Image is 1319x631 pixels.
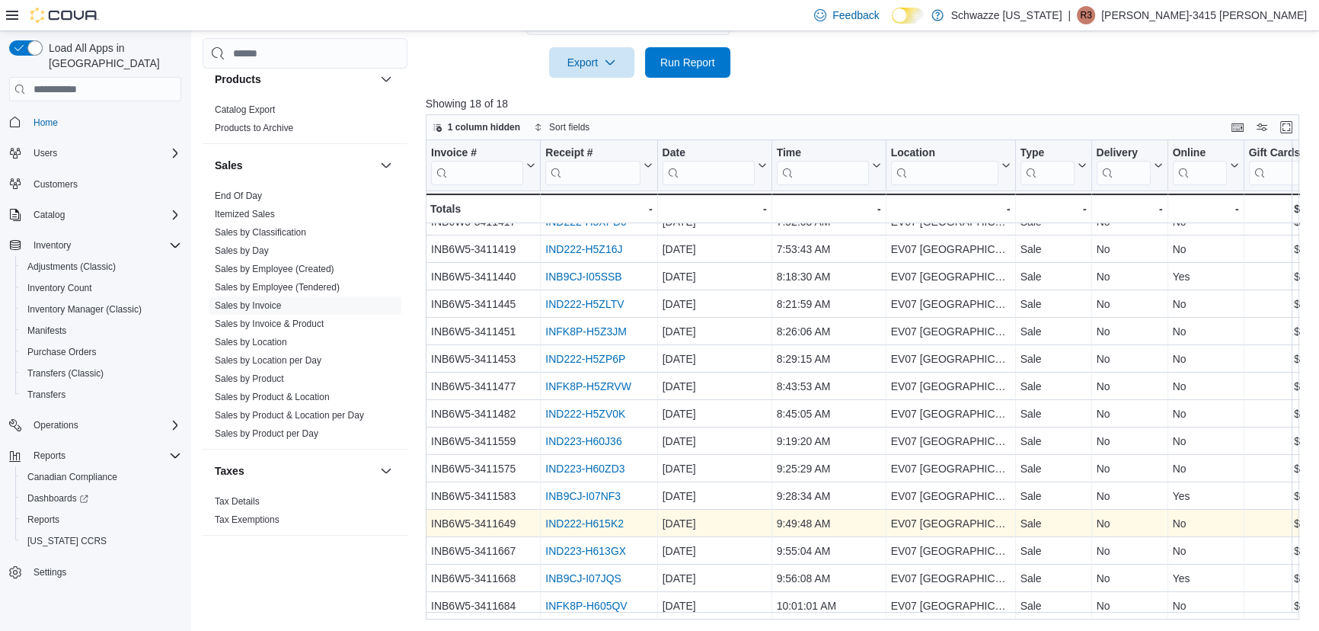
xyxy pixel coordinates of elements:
a: INFK8P-H605QV [545,601,627,613]
button: Taxes [215,463,374,479]
span: Sales by Product [215,373,284,385]
a: Sales by Location [215,337,287,348]
div: 9:49:48 AM [776,515,880,533]
a: Transfers [21,386,72,404]
span: Inventory [34,239,71,251]
h3: Taxes [215,463,244,479]
a: IND222-H5ZV0K [545,408,625,421]
span: Home [34,117,58,129]
h3: Sales [215,158,243,173]
div: 8:18:30 AM [776,268,880,287]
button: Catalog [27,206,71,224]
div: Yes [1172,268,1238,287]
div: Sale [1020,543,1086,561]
button: Home [3,111,187,133]
div: INB6W5-3411440 [431,268,535,287]
div: Sale [1020,433,1086,451]
a: Dashboards [15,488,187,509]
p: Showing 18 of 18 [426,96,1308,111]
a: Purchase Orders [21,343,103,361]
div: Type [1020,146,1074,185]
div: INB6W5-3411575 [431,460,535,479]
span: Transfers (Classic) [21,364,181,383]
button: Users [3,143,187,164]
div: INB6W5-3411451 [431,323,535,341]
div: INB6W5-3411583 [431,488,535,506]
a: IND222-H615K2 [545,518,624,530]
span: Sales by Product per Day [215,428,318,440]
a: Sales by Employee (Tendered) [215,282,340,293]
button: Reports [3,445,187,466]
span: Dashboards [27,492,88,504]
div: Delivery [1096,146,1150,161]
div: Location [890,146,998,185]
span: Sales by Employee (Created) [215,263,334,275]
div: - [662,200,766,218]
button: Receipt # [545,146,652,185]
span: Users [27,144,181,162]
button: Reports [15,509,187,530]
button: Transfers (Classic) [15,363,187,384]
span: Adjustments (Classic) [21,258,181,276]
a: Sales by Product per Day [215,428,318,439]
a: Canadian Compliance [21,468,123,486]
button: Settings [3,561,187,583]
div: [DATE] [662,351,766,369]
div: Receipt # URL [545,146,640,185]
span: Inventory [27,236,181,255]
button: Sales [377,156,395,175]
a: [US_STATE] CCRS [21,532,113,550]
div: Sale [1020,296,1086,314]
span: Sales by Classification [215,226,306,239]
div: Gift Cards [1248,146,1308,161]
div: No [1172,323,1238,341]
div: 9:25:29 AM [776,460,880,479]
div: Sale [1020,515,1086,533]
span: Transfers (Classic) [27,367,104,380]
a: Customers [27,175,84,194]
button: Invoice # [431,146,535,185]
div: No [1172,351,1238,369]
div: Receipt # [545,146,640,161]
span: Reports [21,511,181,529]
span: R3 [1080,6,1091,24]
div: Sale [1020,405,1086,424]
div: 8:26:06 AM [776,323,880,341]
a: Home [27,114,64,132]
div: Online [1172,146,1226,161]
div: EV07 [GEOGRAPHIC_DATA] [890,405,1010,424]
span: Sales by Product & Location per Day [215,409,364,421]
span: End Of Day [215,190,262,202]
div: 9:28:34 AM [776,488,880,506]
a: IND223-H613GX [545,546,626,558]
span: Adjustments (Classic) [27,261,116,273]
button: Operations [3,415,187,436]
span: Manifests [27,325,66,337]
button: Transfers [15,384,187,405]
span: Sales by Location [215,336,287,348]
div: No [1096,378,1162,396]
span: Sort fields [549,121,589,133]
div: EV07 [GEOGRAPHIC_DATA] [890,543,1010,561]
span: Sales by Employee (Tendered) [215,281,340,293]
div: No [1172,241,1238,259]
div: Taxes [203,492,407,535]
div: No [1172,460,1238,479]
div: Location [890,146,998,161]
div: EV07 [GEOGRAPHIC_DATA] [890,323,1010,341]
span: Export [558,47,625,78]
div: 8:29:15 AM [776,351,880,369]
div: No [1172,405,1238,424]
span: Reports [27,447,181,465]
div: Sale [1020,570,1086,588]
div: Sale [1020,323,1086,341]
p: [PERSON_NAME]-3415 [PERSON_NAME] [1101,6,1307,24]
div: Date [662,146,754,185]
div: [DATE] [662,543,766,561]
div: INB6W5-3411559 [431,433,535,451]
a: INB9CJ-I05SSB [545,271,621,283]
span: 1 column hidden [448,121,520,133]
div: [DATE] [662,296,766,314]
button: Time [776,146,880,185]
a: Products to Archive [215,123,293,133]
